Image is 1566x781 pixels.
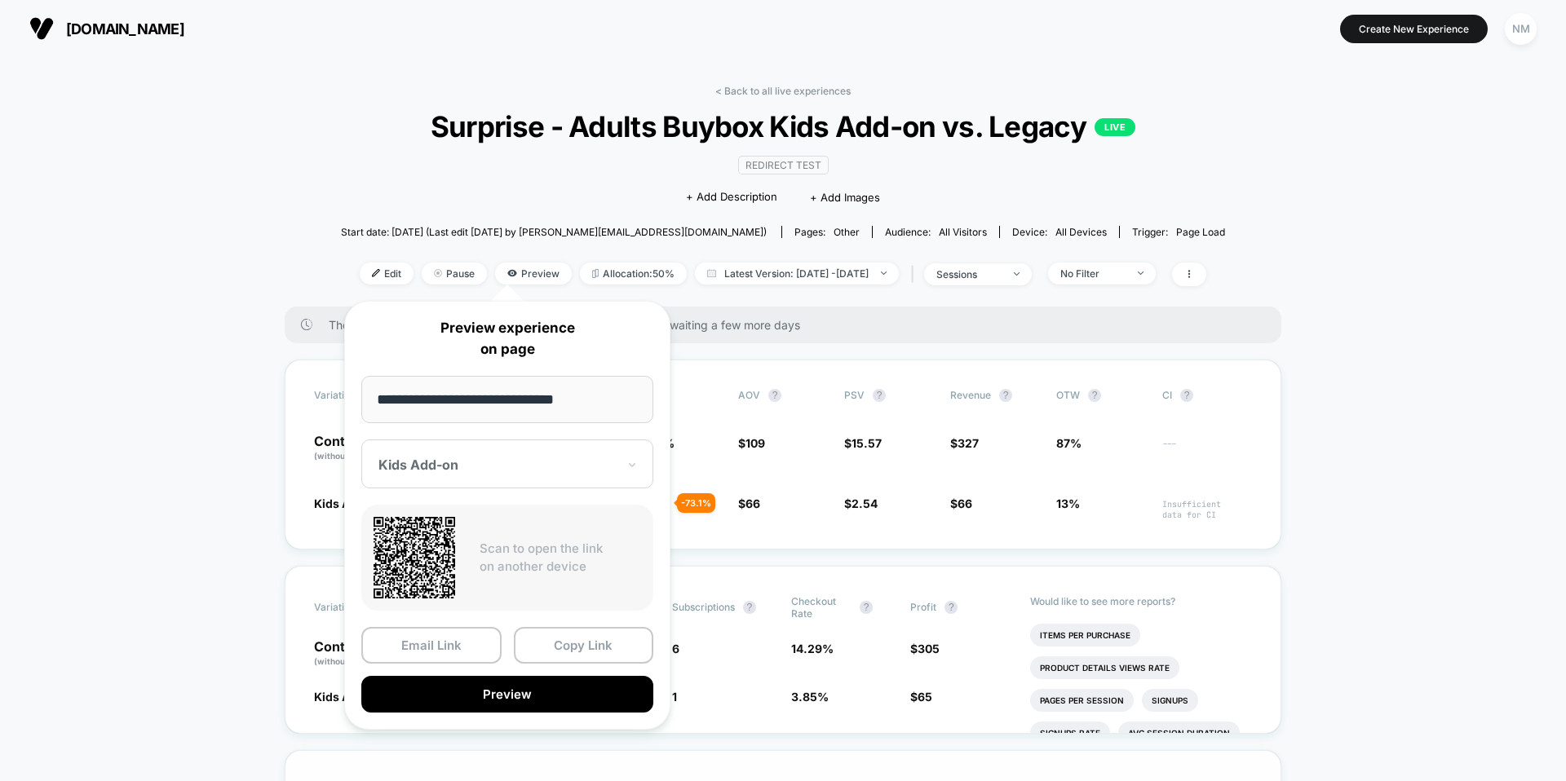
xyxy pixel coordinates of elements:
span: CI [1162,389,1252,402]
p: Scan to open the link on another device [480,540,641,576]
span: Subscriptions [672,601,735,613]
button: ? [1088,389,1101,402]
img: rebalance [592,269,599,278]
li: Product Details Views Rate [1030,656,1179,679]
span: [DOMAIN_NAME] [66,20,184,38]
div: Trigger: [1132,226,1225,238]
div: Pages: [794,226,860,238]
button: ? [944,601,958,614]
p: Control [314,435,404,462]
img: end [881,271,887,275]
span: AOV [738,389,760,401]
div: sessions [936,268,1002,280]
span: $ [910,690,932,704]
span: Kids Add-on [314,496,385,510]
li: Signups [1142,689,1198,712]
span: 14.29 % [791,642,834,655]
span: Checkout Rate [791,595,852,620]
span: Start date: [DATE] (Last edit [DATE] by [PERSON_NAME][EMAIL_ADDRESS][DOMAIN_NAME]) [341,226,767,238]
p: Control [314,640,417,668]
button: NM [1500,12,1542,46]
span: $ [950,436,979,450]
img: end [1138,271,1144,275]
span: There are still no statistically significant results. We recommend waiting a few more days [329,318,1249,332]
span: Allocation: 50% [580,263,687,285]
span: other [834,226,860,238]
li: Avg Session Duration [1118,721,1240,744]
span: 15.57 [852,436,882,450]
span: 66 [745,496,760,510]
p: Would like to see more reports? [1030,595,1253,607]
span: PSV [844,389,865,401]
span: $ [950,496,972,510]
span: + Add Images [810,191,880,204]
span: Pause [422,263,487,285]
span: all devices [1055,226,1107,238]
span: Preview [495,263,572,285]
span: | [907,263,924,286]
img: end [1014,272,1020,276]
li: Items Per Purchase [1030,624,1140,646]
span: 87% [1056,436,1082,450]
span: 13% [1056,496,1080,510]
span: Redirect Test [738,156,829,174]
button: Create New Experience [1340,15,1488,43]
span: Device: [999,226,1119,238]
button: Email Link [361,627,502,664]
span: $ [910,642,940,655]
div: Audience: [885,226,987,238]
a: < Back to all live experiences [715,85,851,97]
button: Preview [361,676,653,713]
button: Copy Link [514,627,654,664]
li: Signups Rate [1030,721,1110,744]
span: Edit [360,263,414,285]
span: 3.85 % [791,690,829,704]
span: 2.54 [852,496,878,510]
div: NM [1505,13,1537,45]
span: Revenue [950,389,991,401]
p: LIVE [1095,118,1135,136]
button: ? [743,601,756,614]
span: 305 [918,642,940,655]
span: --- [1162,439,1252,462]
span: Kids Add-on [314,690,385,704]
img: end [434,269,442,277]
img: calendar [707,269,716,277]
span: Insufficient data for CI [1162,499,1252,520]
span: 66 [958,496,972,510]
span: $ [844,436,882,450]
span: Surprise - Adults Buybox Kids Add-on vs. Legacy [385,109,1180,143]
button: ? [768,389,781,402]
span: $ [738,436,765,450]
button: [DOMAIN_NAME] [24,15,189,42]
img: Visually logo [29,16,54,41]
span: $ [844,496,878,510]
span: 327 [958,436,979,450]
span: Latest Version: [DATE] - [DATE] [695,263,899,285]
span: Variation [314,595,404,620]
span: Page Load [1176,226,1225,238]
button: ? [860,601,873,614]
button: ? [999,389,1012,402]
span: OTW [1056,389,1146,402]
img: edit [372,269,380,277]
p: Preview experience on page [361,318,653,360]
span: (without changes) [314,656,387,666]
span: Variation [314,389,404,402]
li: Pages Per Session [1030,689,1134,712]
button: ? [873,389,886,402]
span: 65 [918,690,932,704]
span: All Visitors [939,226,987,238]
span: Profit [910,601,936,613]
div: No Filter [1060,267,1126,280]
span: $ [738,496,760,510]
button: ? [1180,389,1193,402]
span: (without changes) [314,451,387,461]
span: + Add Description [686,189,777,205]
div: - 73.1 % [677,493,715,513]
span: 109 [745,436,765,450]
